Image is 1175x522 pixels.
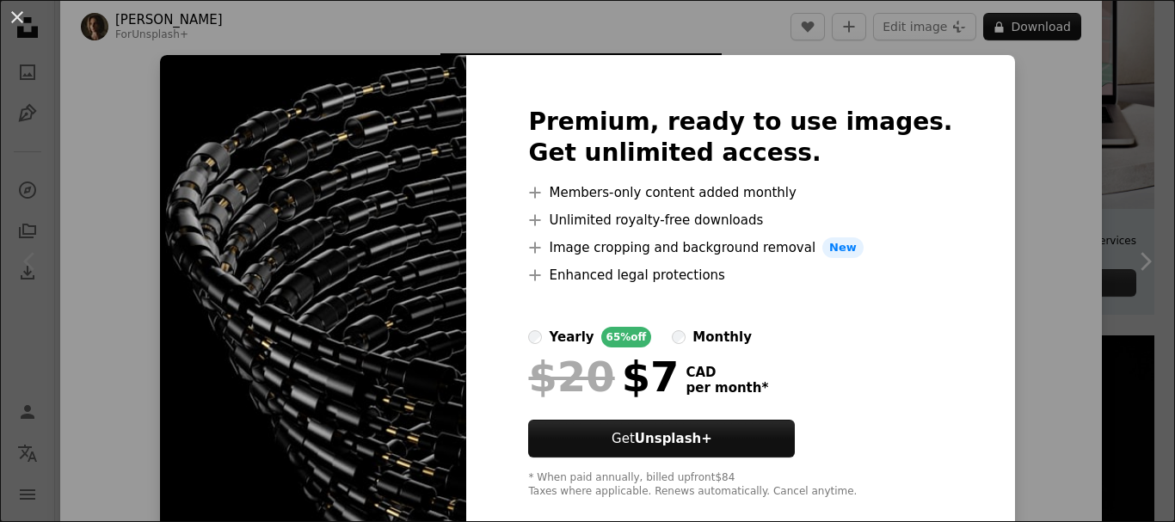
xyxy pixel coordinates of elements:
li: Image cropping and background removal [528,237,952,258]
div: monthly [692,327,752,347]
div: yearly [549,327,594,347]
span: New [822,237,864,258]
h2: Premium, ready to use images. Get unlimited access. [528,107,952,169]
li: Unlimited royalty-free downloads [528,210,952,230]
li: Members-only content added monthly [528,182,952,203]
span: $20 [528,354,614,399]
div: 65% off [601,327,652,347]
span: CAD [686,365,768,380]
strong: Unsplash+ [635,431,712,446]
input: monthly [672,330,686,344]
span: per month * [686,380,768,396]
div: * When paid annually, billed upfront $84 Taxes where applicable. Renews automatically. Cancel any... [528,471,952,499]
div: $7 [528,354,679,399]
input: yearly65%off [528,330,542,344]
li: Enhanced legal protections [528,265,952,286]
button: GetUnsplash+ [528,420,795,458]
